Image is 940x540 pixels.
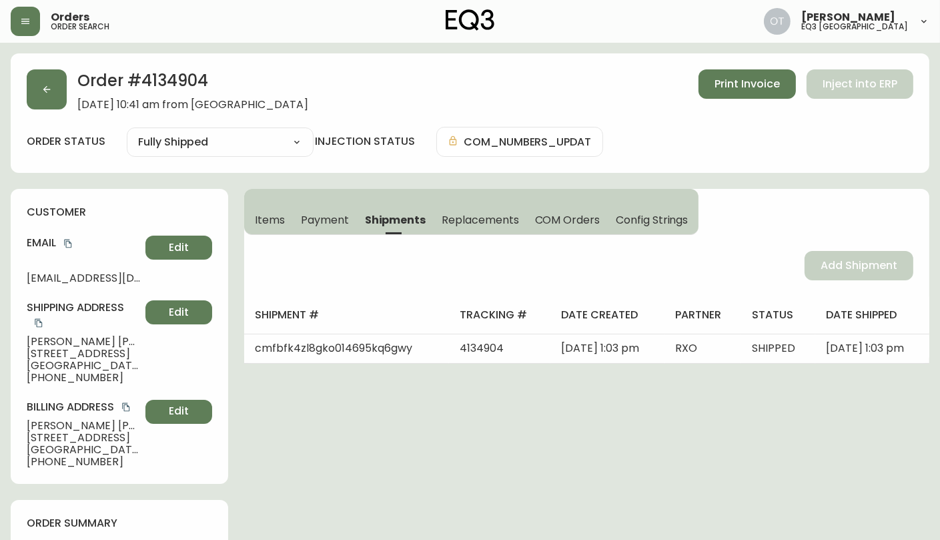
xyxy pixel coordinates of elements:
[801,12,895,23] span: [PERSON_NAME]
[145,236,212,260] button: Edit
[169,240,189,255] span: Edit
[365,213,426,227] span: Shipments
[675,340,697,356] span: RXO
[301,213,349,227] span: Payment
[460,308,540,322] h4: tracking #
[764,8,791,35] img: 5d4d18d254ded55077432b49c4cb2919
[61,237,75,250] button: copy
[51,12,89,23] span: Orders
[801,23,908,31] h5: eq3 [GEOGRAPHIC_DATA]
[675,308,731,322] h4: partner
[826,308,919,322] h4: date shipped
[27,516,212,531] h4: order summary
[77,99,308,111] span: [DATE] 10:41 am from [GEOGRAPHIC_DATA]
[119,400,133,414] button: copy
[32,316,45,330] button: copy
[27,236,140,250] h4: Email
[27,444,140,456] span: [GEOGRAPHIC_DATA] , AB , T2E 0L8 , CA
[752,308,805,322] h4: status
[27,272,140,284] span: [EMAIL_ADDRESS][DOMAIN_NAME]
[145,400,212,424] button: Edit
[255,308,438,322] h4: shipment #
[27,348,140,360] span: [STREET_ADDRESS]
[27,360,140,372] span: [GEOGRAPHIC_DATA] , AB , T2E 9c4 , CA
[27,336,140,348] span: [PERSON_NAME] [PERSON_NAME]
[255,340,412,356] span: cmfbfk4zl8gko014695kq6gwy
[169,404,189,419] span: Edit
[27,420,140,432] span: [PERSON_NAME] [PERSON_NAME]
[616,213,688,227] span: Config Strings
[826,340,904,356] span: [DATE] 1:03 pm
[561,308,654,322] h4: date created
[442,213,518,227] span: Replacements
[535,213,600,227] span: COM Orders
[27,400,140,415] h4: Billing Address
[255,213,285,227] span: Items
[698,69,796,99] button: Print Invoice
[51,23,109,31] h5: order search
[561,340,639,356] span: [DATE] 1:03 pm
[752,340,795,356] span: SHIPPED
[315,134,415,149] h4: injection status
[446,9,495,31] img: logo
[169,305,189,320] span: Edit
[715,77,780,91] span: Print Invoice
[27,372,140,384] span: [PHONE_NUMBER]
[27,134,105,149] label: order status
[460,340,504,356] span: 4134904
[145,300,212,324] button: Edit
[27,300,140,330] h4: Shipping Address
[77,69,308,99] h2: Order # 4134904
[27,432,140,444] span: [STREET_ADDRESS]
[27,456,140,468] span: [PHONE_NUMBER]
[27,205,212,220] h4: customer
